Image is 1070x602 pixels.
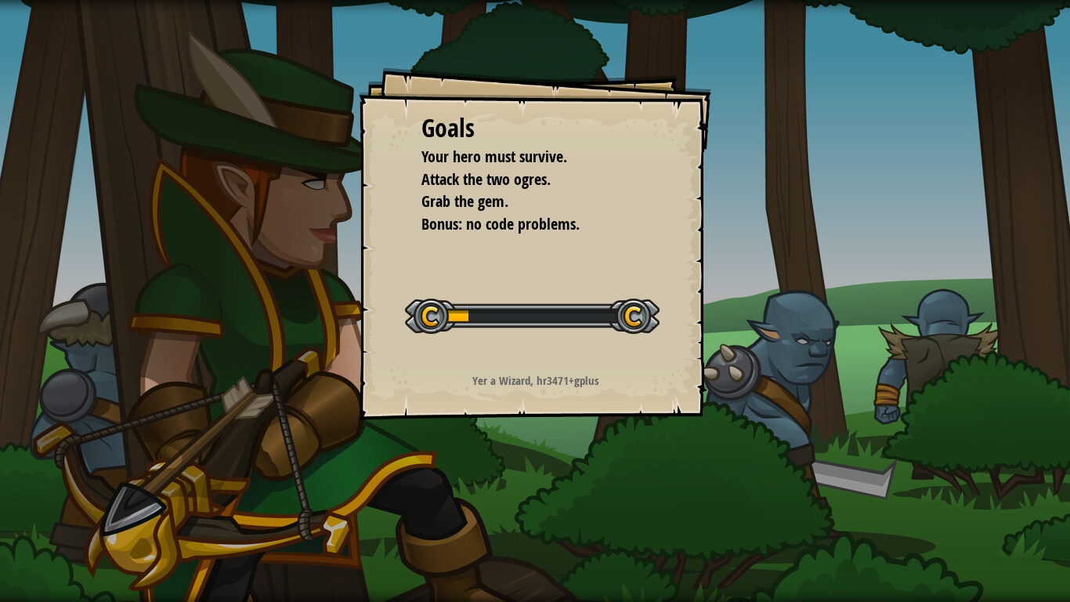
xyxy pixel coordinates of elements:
[537,372,599,389] span: hr3471+gplus
[421,190,508,212] span: Grab the gem.
[421,213,580,234] span: Bonus: no code problems.
[421,169,551,190] span: Attack the two ogres.
[421,146,567,167] span: Your hero must survive.
[472,372,537,389] span: Yer a Wizard,
[402,146,645,169] li: Your hero must survive.
[402,169,645,191] li: Attack the two ogres.
[402,190,645,213] li: Grab the gem.
[402,213,645,236] li: Bonus: no code problems.
[421,111,649,147] div: Goals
